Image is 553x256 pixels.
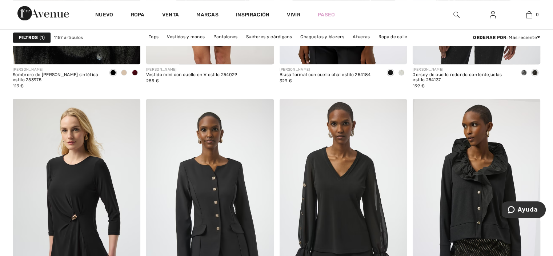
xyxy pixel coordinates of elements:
a: Pantalones [210,32,241,42]
font: : Más reciente [506,35,537,40]
font: [PERSON_NAME] [13,67,43,72]
img: Mi información [490,10,496,19]
font: Pantalones [213,34,238,39]
a: Vestidos y monos [163,32,208,42]
font: Ordenar por [473,35,506,40]
font: Jersey de cuello redondo con lentejuelas estilo 254137 [413,72,502,82]
font: Sombrero de [PERSON_NAME] sintética estilo 253975 [13,72,99,82]
a: Afueras [349,32,373,42]
font: 1 [41,35,43,40]
a: Ropa [131,12,145,19]
font: Venta [162,12,179,18]
font: Blusa formal con cuello chal estilo 254184 [280,72,371,77]
div: Negro [108,67,119,79]
font: Vestido mini con cuello en V estilo 254029 [146,72,237,77]
a: Tops [145,32,162,42]
div: Almendra [119,67,129,79]
div: Negro/Plata [518,67,529,79]
a: Venta [162,12,179,19]
div: Negro [385,67,396,79]
a: Nuevo [95,12,113,19]
font: Ropa [131,12,145,18]
font: Chaquetas y blazers [300,34,344,39]
font: Tops [149,34,159,39]
font: Marcas [196,12,219,18]
a: Ropa de calle [375,32,411,42]
a: Paseo [318,11,335,19]
font: Filtros [19,35,38,40]
iframe: Abre un widget donde puedes encontrar más información. [502,201,546,220]
div: Negro/Negro [529,67,540,79]
font: Ropa de calle [378,34,408,39]
font: Afueras [353,34,370,39]
font: Inspiración [236,12,269,18]
a: Vivir [287,11,300,19]
font: 329 € [280,78,292,83]
font: Suéteres y cárdigans [246,34,292,39]
font: Paseo [318,12,335,18]
font: Nuevo [95,12,113,18]
font: 1157 artículos [54,35,83,40]
font: [PERSON_NAME] [146,67,177,72]
font: [PERSON_NAME] [413,67,443,72]
div: Merlot [129,67,140,79]
img: buscar en el sitio web [453,10,460,19]
a: Suéteres y cárdigans [243,32,296,42]
font: 0 [536,12,539,17]
font: 199 € [413,83,425,88]
img: Mi bolso [526,10,532,19]
div: Blanco invierno [396,67,407,79]
a: 0 [511,10,547,19]
font: Vestidos y monos [167,34,205,39]
a: Iniciar sesión [484,10,502,19]
font: 119 € [13,83,24,88]
a: Chaquetas y blazers [297,32,348,42]
font: 285 € [146,78,159,83]
a: Marcas [196,12,219,19]
img: Avenida 1ère [17,6,69,20]
font: Vivir [287,12,300,18]
font: [PERSON_NAME] [280,67,310,72]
